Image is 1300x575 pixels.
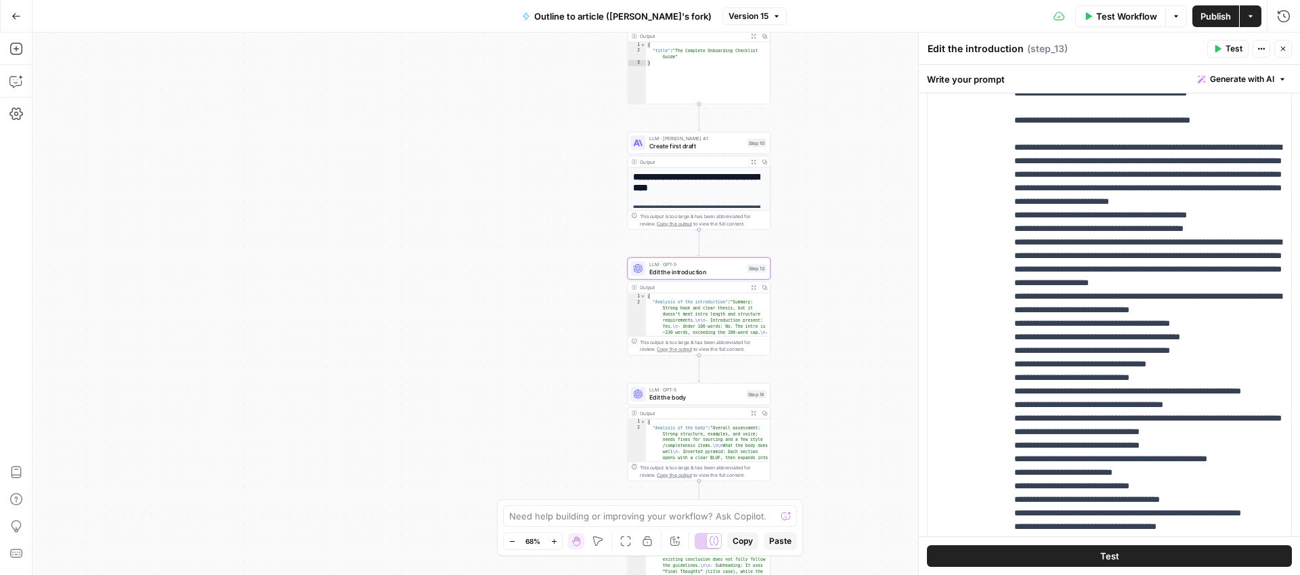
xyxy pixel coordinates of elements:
span: Outline to article ([PERSON_NAME]'s fork) [534,9,712,23]
span: LLM · GPT-5 [649,261,743,268]
button: Test Workflow [1075,5,1165,27]
div: This output is too large & has been abbreviated for review. to view the full content. [640,464,766,479]
span: Publish [1200,9,1231,23]
g: Edge from step_3 to step_10 [697,104,700,131]
span: Toggle code folding, rows 1 through 3 [641,42,646,48]
span: Paste [769,535,792,547]
span: Copy [733,535,753,547]
span: ( step_13 ) [1027,42,1068,56]
div: 1 [628,419,646,425]
button: Paste [764,532,797,550]
span: Copy the output [657,221,692,226]
div: 3 [628,60,646,66]
div: Output [640,284,745,291]
span: Test [1226,43,1242,55]
div: Step 13 [747,264,766,272]
textarea: Edit the introduction [928,42,1024,56]
span: LLM · [PERSON_NAME] 4.1 [649,135,743,142]
button: Test [927,545,1292,567]
div: Output [640,158,745,165]
div: This output is too large & has been abbreviated for review. to view the full content. [640,213,766,228]
button: Outline to article ([PERSON_NAME]'s fork) [514,5,720,27]
div: Output [640,409,745,417]
button: Publish [1192,5,1239,27]
span: Toggle code folding, rows 1 through 3 [641,293,646,299]
span: Version 15 [729,10,768,22]
button: Generate with AI [1192,70,1292,88]
div: 2 [628,48,646,60]
span: Test [1100,549,1119,563]
div: LLM · GPT-5Edit the introductionStep 13Output{ "Analysis of the introduction":"Summary: Strong ho... [628,257,771,356]
button: Test [1207,40,1249,58]
span: LLM · GPT-5 [649,386,743,393]
div: This output is too large & has been abbreviated for review. to view the full content. [640,338,766,353]
div: Write your prompt [919,65,1300,93]
div: Step 10 [747,139,766,147]
div: 1 [628,293,646,299]
g: Edge from step_10 to step_13 [697,230,700,257]
span: Copy the output [657,472,692,477]
span: Toggle code folding, rows 1 through 3 [641,419,646,425]
div: Output{ "title":"The Complete Onboarding Checklist Guide"} [628,6,771,104]
span: Edit the body [649,393,743,402]
div: LLM · GPT-5Edit the bodyStep 14Output{ "Analysis of the body":"Overall assessment: Strong structu... [628,383,771,482]
span: Edit the introduction [649,267,743,276]
g: Edge from step_13 to step_14 [697,356,700,383]
div: Step 14 [747,390,766,398]
div: 2 [628,299,646,492]
div: 1 [628,42,646,48]
button: Version 15 [722,7,787,25]
g: Edge from step_14 to step_15 [697,481,700,508]
span: Test Workflow [1096,9,1157,23]
span: Create first draft [649,142,743,151]
span: Copy the output [657,347,692,352]
button: Copy [727,532,758,550]
span: Generate with AI [1210,73,1274,85]
span: 68% [525,536,540,547]
div: Output [640,33,745,40]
